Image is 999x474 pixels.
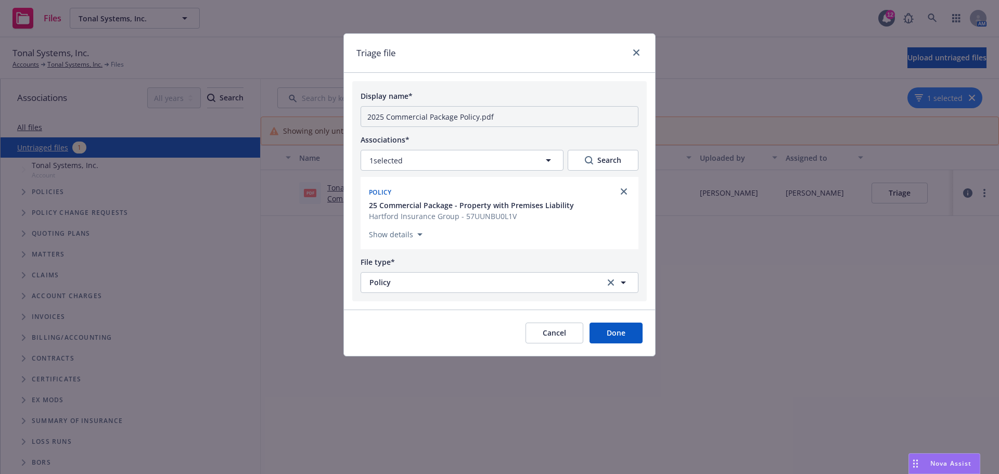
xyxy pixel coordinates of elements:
input: Add display name here... [361,106,638,127]
span: Policy [369,277,592,288]
span: Hartford Insurance Group - 57UUNBU0L1V [369,211,574,222]
div: Drag to move [909,454,922,473]
button: Show details [365,228,427,241]
span: 1 selected [369,155,403,166]
svg: Search [585,156,593,164]
span: Nova Assist [930,459,971,468]
button: 1selected [361,150,563,171]
h1: Triage file [356,46,396,60]
div: Search [585,155,621,165]
a: close [630,46,643,59]
button: 25 Commercial Package - Property with Premises Liability [369,200,574,211]
span: Policy [369,188,392,197]
span: Display name* [361,91,413,101]
a: clear selection [605,276,617,289]
button: Cancel [526,323,583,343]
span: Associations* [361,135,409,145]
button: SearchSearch [568,150,638,171]
a: close [618,185,630,198]
button: Done [590,323,643,343]
span: File type* [361,257,395,267]
button: Nova Assist [908,453,980,474]
button: Policyclear selection [361,272,638,293]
